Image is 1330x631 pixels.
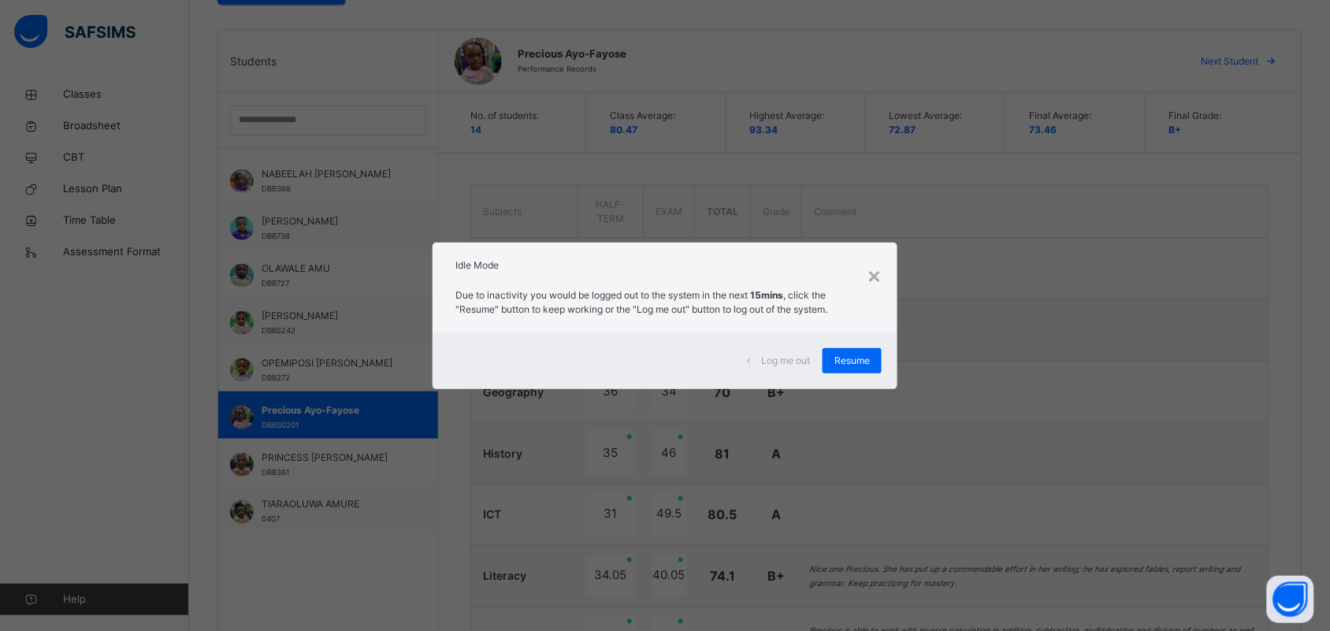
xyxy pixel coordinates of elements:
p: Due to inactivity you would be logged out to the system in the next , click the "Resume" button t... [456,288,875,317]
h2: Idle Mode [456,258,875,273]
span: Log me out [761,354,810,368]
div: × [867,258,882,291]
span: Resume [834,354,870,368]
strong: 15mins [751,289,784,301]
button: Open asap [1267,576,1314,623]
